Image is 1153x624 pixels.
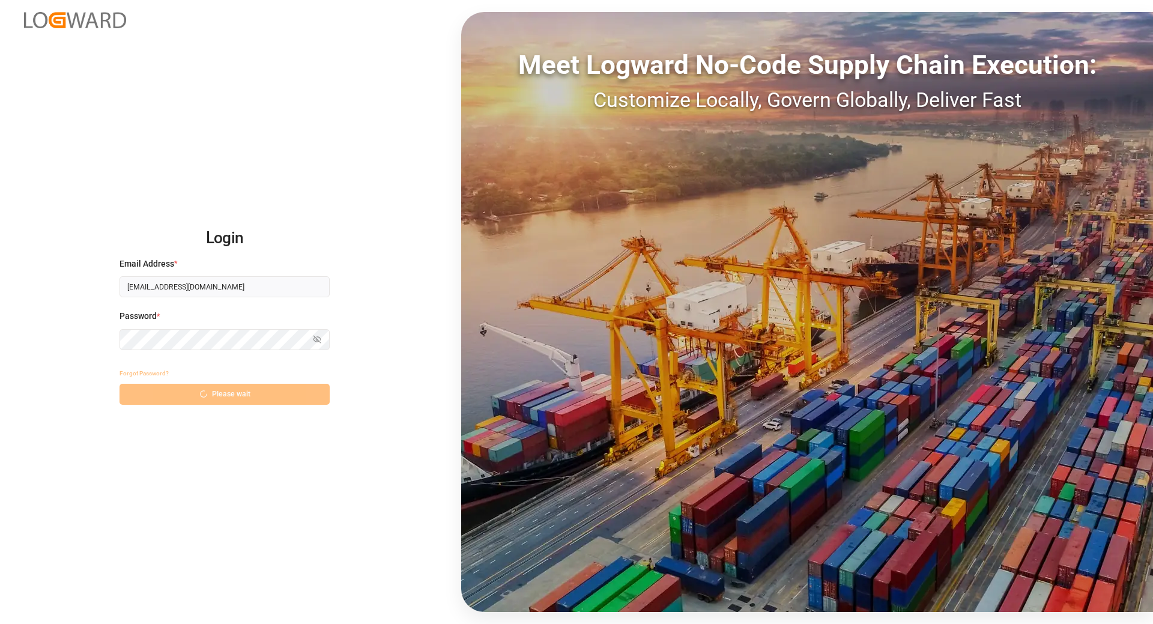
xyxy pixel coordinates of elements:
[120,310,157,323] span: Password
[461,45,1153,85] div: Meet Logward No-Code Supply Chain Execution:
[461,85,1153,115] div: Customize Locally, Govern Globally, Deliver Fast
[120,258,174,270] span: Email Address
[120,219,330,258] h2: Login
[24,12,126,28] img: Logward_new_orange.png
[120,276,330,297] input: Enter your email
